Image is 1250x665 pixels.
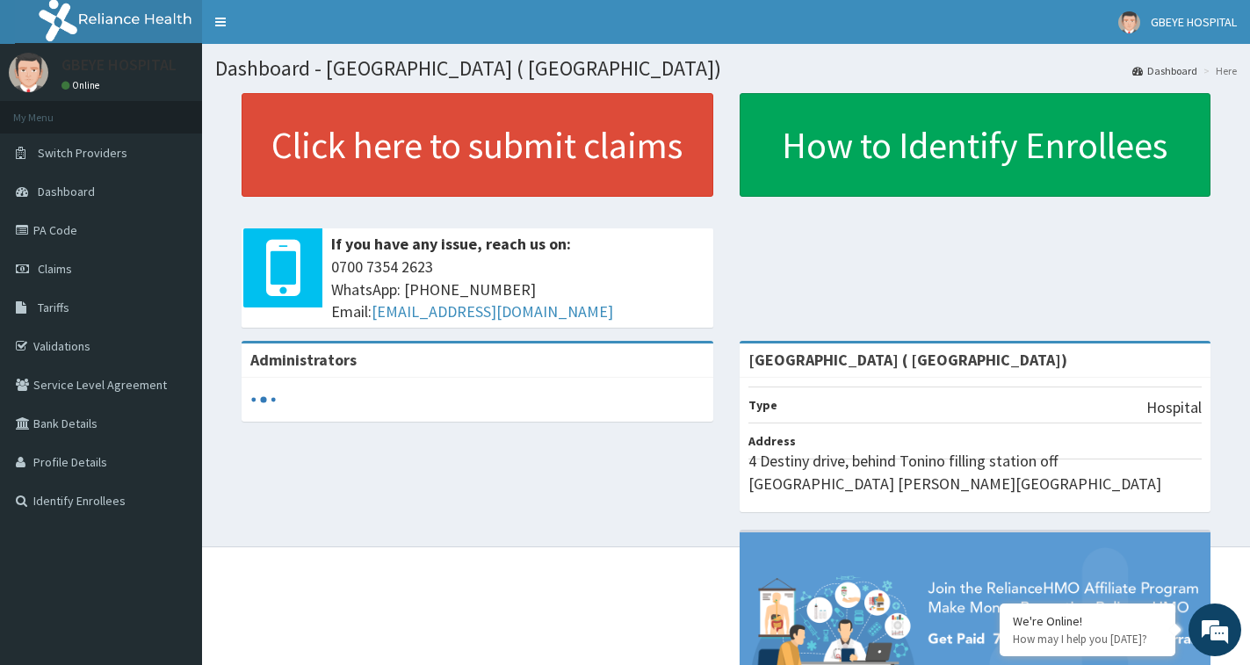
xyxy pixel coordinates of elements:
li: Here [1199,63,1237,78]
p: Hospital [1146,396,1202,419]
a: Dashboard [1132,63,1197,78]
p: 4 Destiny drive, behind Tonino filling station off [GEOGRAPHIC_DATA] [PERSON_NAME][GEOGRAPHIC_DATA] [748,450,1203,495]
span: Switch Providers [38,145,127,161]
svg: audio-loading [250,387,277,413]
a: [EMAIL_ADDRESS][DOMAIN_NAME] [372,301,613,322]
p: How may I help you today? [1013,632,1162,647]
img: User Image [1118,11,1140,33]
span: Claims [38,261,72,277]
h1: Dashboard - [GEOGRAPHIC_DATA] ( [GEOGRAPHIC_DATA]) [215,57,1237,80]
a: Click here to submit claims [242,93,713,197]
a: How to Identify Enrollees [740,93,1211,197]
img: User Image [9,53,48,92]
b: If you have any issue, reach us on: [331,234,571,254]
span: Dashboard [38,184,95,199]
a: Online [61,79,104,91]
b: Type [748,397,777,413]
strong: [GEOGRAPHIC_DATA] ( [GEOGRAPHIC_DATA]) [748,350,1067,370]
b: Address [748,433,796,449]
b: Administrators [250,350,357,370]
div: We're Online! [1013,613,1162,629]
span: Tariffs [38,300,69,315]
span: 0700 7354 2623 WhatsApp: [PHONE_NUMBER] Email: [331,256,704,323]
span: GBEYE HOSPITAL [1151,14,1237,30]
p: GBEYE HOSPITAL [61,57,177,73]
